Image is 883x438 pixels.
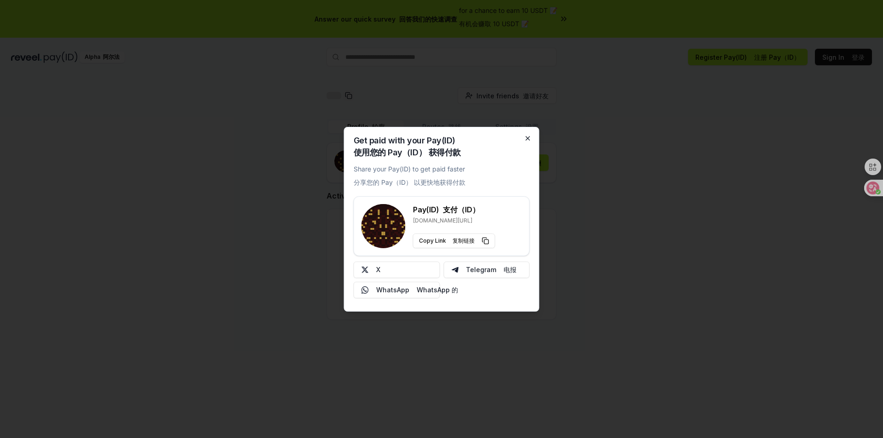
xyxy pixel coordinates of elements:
[354,282,440,298] button: WhatsApp WhatsApp 的
[354,178,465,186] font: 分享您的 Pay（ID） 以更快地获得付款
[451,266,459,273] img: Telegram
[354,262,440,278] button: X
[354,148,461,157] font: 使用您的 Pay（ID） 获得付款
[443,205,480,214] font: 支付（ID）
[361,286,369,294] img: Whatsapp
[413,217,495,224] p: [DOMAIN_NAME][URL]
[504,266,516,273] font: 电报
[413,204,495,215] h3: Pay(ID)
[453,237,475,244] font: 复制链接
[354,137,461,160] h2: Get paid with your Pay(ID)
[443,262,530,278] button: Telegram 电报
[413,233,495,248] button: Copy Link 复制链接
[417,286,458,294] font: WhatsApp 的
[361,266,369,273] img: X
[354,164,465,191] p: Share your Pay(ID) to get paid faster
